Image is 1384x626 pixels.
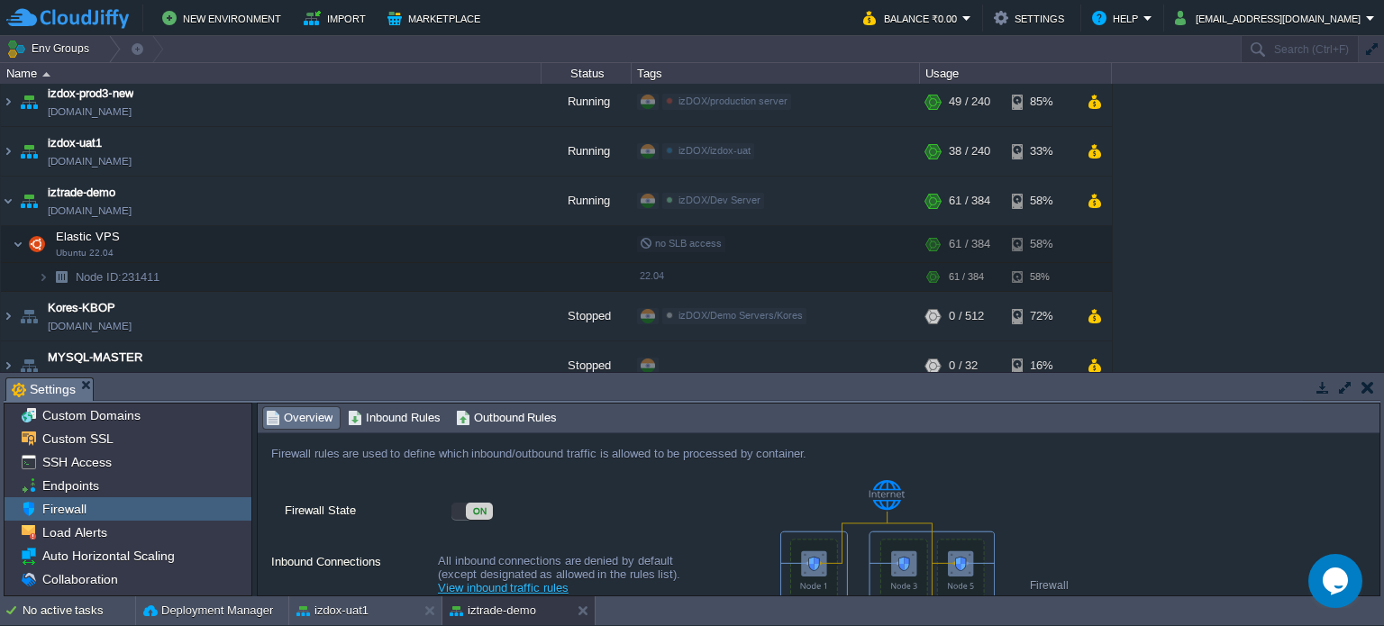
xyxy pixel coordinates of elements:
[39,524,110,540] span: Load Alerts
[39,548,178,564] a: Auto Horizontal Scaling
[994,7,1070,29] button: Settings
[1175,7,1366,29] button: [EMAIL_ADDRESS][DOMAIN_NAME]
[6,36,96,61] button: Env Groups
[949,263,984,291] div: 61 / 384
[1012,177,1070,225] div: 58%
[348,408,441,428] span: Inbound Rules
[1012,127,1070,176] div: 33%
[16,341,41,390] img: AMDAwAAAACH5BAEAAAAALAAAAAABAAEAAAICRAEAOw==
[23,596,135,625] div: No active tasks
[6,7,129,30] img: CloudJiffy
[863,7,962,29] button: Balance ₹0.00
[1012,77,1070,126] div: 85%
[1,177,15,225] img: AMDAwAAAACH5BAEAAAAALAAAAAABAAEAAAICRAEAOw==
[1,127,15,176] img: AMDAwAAAACH5BAEAAAAALAAAAAABAAEAAAICRAEAOw==
[54,230,123,243] a: Elastic VPSUbuntu 22.04
[678,145,751,156] span: izDOX/izdox-uat
[76,270,122,284] span: Node ID:
[74,269,162,285] span: 231411
[1308,554,1366,608] iframe: chat widget
[48,103,132,121] span: [DOMAIN_NAME]
[1012,226,1070,262] div: 58%
[1012,263,1070,291] div: 58%
[39,454,114,470] a: SSH Access
[54,229,123,244] span: Elastic VPS
[16,77,41,126] img: AMDAwAAAACH5BAEAAAAALAAAAAABAAEAAAICRAEAOw==
[39,431,116,447] a: Custom SSL
[640,270,664,281] span: 22.04
[16,127,41,176] img: AMDAwAAAACH5BAEAAAAALAAAAAABAAEAAAICRAEAOw==
[48,134,102,152] a: izdox-uat1
[438,552,708,603] div: All inbound connections are denied by default (except designated as allowed in the rules list).
[1,77,15,126] img: AMDAwAAAACH5BAEAAAAALAAAAAABAAEAAAICRAEAOw==
[542,292,632,340] div: Stopped
[949,341,978,390] div: 0 / 32
[678,195,760,205] span: izDOX/Dev Server
[296,602,369,620] button: izdox-uat1
[143,602,273,620] button: Deployment Manager
[1006,576,1138,597] div: Firewall
[1,292,15,340] img: AMDAwAAAACH5BAEAAAAALAAAAAABAAEAAAICRAEAOw==
[285,501,450,535] label: Firewall State
[48,85,133,103] a: izdox-prod3-new
[39,594,132,611] span: Change Owner
[949,177,990,225] div: 61 / 384
[16,177,41,225] img: AMDAwAAAACH5BAEAAAAALAAAAAABAAEAAAICRAEAOw==
[48,152,132,170] span: [DOMAIN_NAME]
[13,226,23,262] img: AMDAwAAAACH5BAEAAAAALAAAAAABAAEAAAICRAEAOw==
[38,263,49,291] img: AMDAwAAAACH5BAEAAAAALAAAAAABAAEAAAICRAEAOw==
[633,63,919,84] div: Tags
[949,127,990,176] div: 38 / 240
[48,299,115,317] a: Kores-KBOP
[387,7,486,29] button: Marketplace
[949,292,984,340] div: 0 / 512
[12,378,76,401] span: Settings
[542,341,632,390] div: Stopped
[48,184,115,202] a: iztrade-demo
[39,571,121,587] a: Collaboration
[48,317,132,335] span: [DOMAIN_NAME]
[48,367,132,385] span: [DOMAIN_NAME]
[56,248,114,259] span: Ubuntu 22.04
[438,581,569,594] a: View inbound traffic rules
[48,202,132,220] span: [DOMAIN_NAME]
[39,501,89,517] a: Firewall
[1,341,15,390] img: AMDAwAAAACH5BAEAAAAALAAAAAABAAEAAAICRAEAOw==
[1012,292,1070,340] div: 72%
[542,177,632,225] div: Running
[271,552,436,586] label: Inbound Connections
[2,63,541,84] div: Name
[542,127,632,176] div: Running
[450,602,536,620] button: iztrade-demo
[258,433,1118,474] div: Firewall rules are used to define which inbound/outbound traffic is allowed to be processed by co...
[162,7,287,29] button: New Environment
[304,7,371,29] button: Import
[48,349,142,367] a: MYSQL-MASTER
[39,407,143,423] a: Custom Domains
[949,77,990,126] div: 49 / 240
[24,226,50,262] img: AMDAwAAAACH5BAEAAAAALAAAAAABAAEAAAICRAEAOw==
[266,408,332,428] span: Overview
[949,226,990,262] div: 61 / 384
[1012,341,1070,390] div: 16%
[456,408,558,428] span: Outbound Rules
[542,63,631,84] div: Status
[640,238,722,249] span: no SLB access
[49,263,74,291] img: AMDAwAAAACH5BAEAAAAALAAAAAABAAEAAAICRAEAOw==
[74,269,162,285] a: Node ID:231411
[678,310,803,321] span: izDOX/Demo Servers/Kores
[39,477,102,494] a: Endpoints
[16,292,41,340] img: AMDAwAAAACH5BAEAAAAALAAAAAABAAEAAAICRAEAOw==
[42,72,50,77] img: AMDAwAAAACH5BAEAAAAALAAAAAABAAEAAAICRAEAOw==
